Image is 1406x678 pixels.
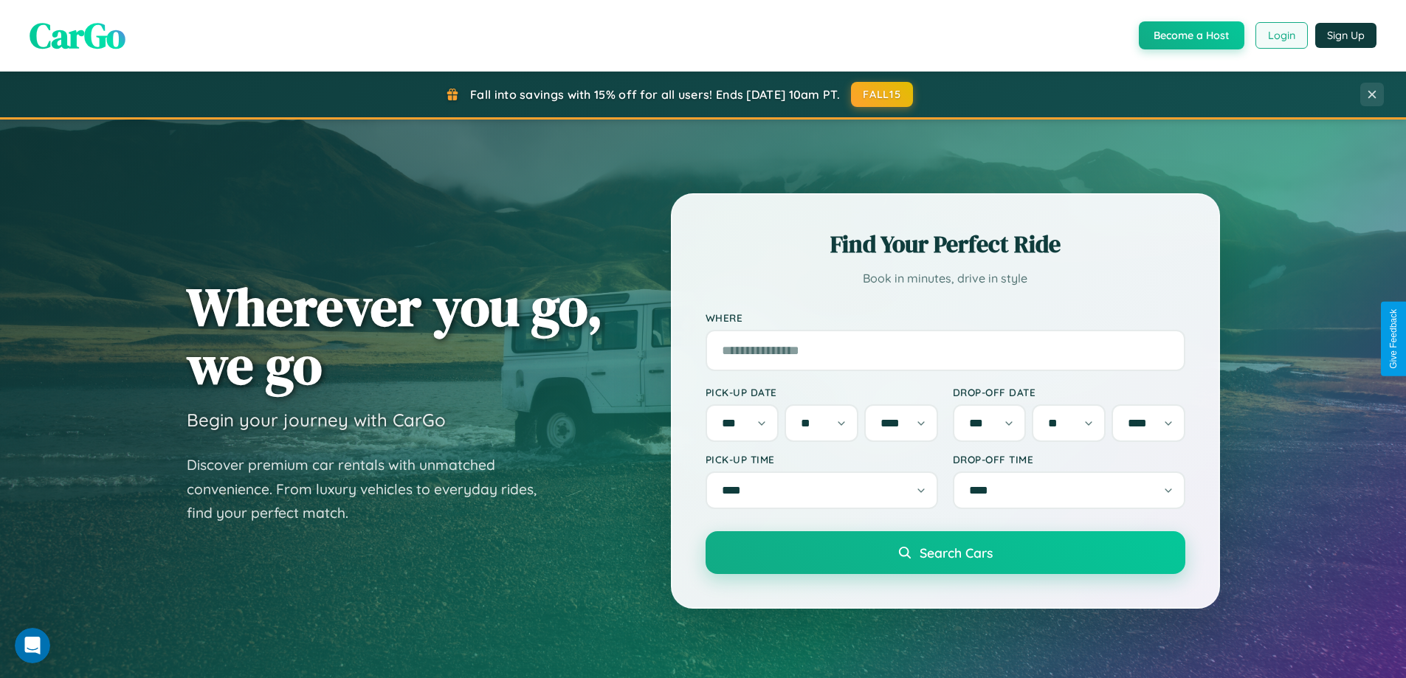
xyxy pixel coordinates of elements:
button: Sign Up [1315,23,1376,48]
span: Fall into savings with 15% off for all users! Ends [DATE] 10am PT. [470,87,840,102]
button: Become a Host [1139,21,1244,49]
label: Drop-off Date [953,386,1185,398]
h2: Find Your Perfect Ride [706,228,1185,260]
div: Give Feedback [1388,309,1399,369]
button: Search Cars [706,531,1185,574]
span: Search Cars [920,544,993,561]
label: Pick-up Date [706,386,938,398]
label: Where [706,311,1185,324]
h1: Wherever you go, we go [187,277,603,394]
p: Discover premium car rentals with unmatched convenience. From luxury vehicles to everyday rides, ... [187,453,556,525]
button: Login [1255,22,1308,49]
iframe: Intercom live chat [15,628,50,663]
p: Book in minutes, drive in style [706,268,1185,289]
span: CarGo [30,11,125,60]
label: Pick-up Time [706,453,938,466]
label: Drop-off Time [953,453,1185,466]
h3: Begin your journey with CarGo [187,409,446,431]
button: FALL15 [851,82,913,107]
